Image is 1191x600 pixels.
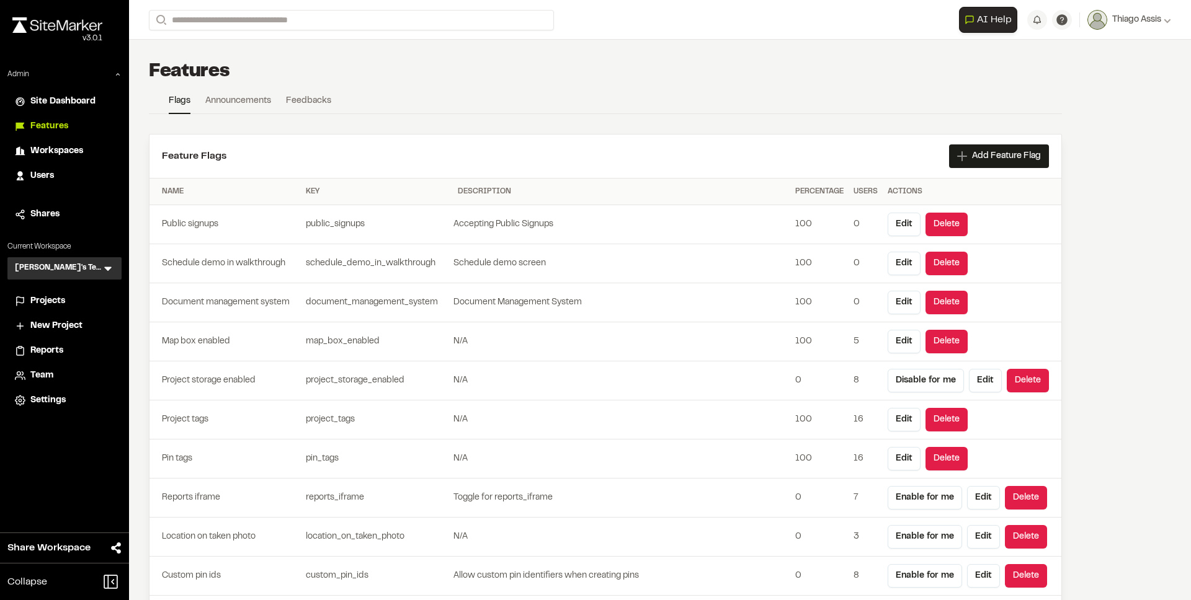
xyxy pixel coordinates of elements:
a: Team [15,369,114,382]
a: Workspaces [15,144,114,158]
td: 5 [849,322,883,361]
button: Edit [888,252,921,275]
span: Add Feature Flag [972,150,1041,162]
td: document_management_system [301,283,453,322]
span: Workspaces [30,144,83,158]
td: 7 [849,479,883,518]
td: N/A [453,400,790,439]
span: Thiago Assis [1112,13,1161,27]
td: Project storage enabled [149,361,301,400]
button: Delete [926,252,968,275]
button: Delete [926,291,968,314]
td: public_signups [301,205,453,244]
button: Open AI Assistant [959,7,1017,33]
button: Search [149,10,171,30]
span: Reports [30,344,63,358]
td: Schedule demo screen [453,244,790,283]
td: Map box enabled [149,322,301,361]
span: Shares [30,208,60,221]
span: New Project [30,319,83,333]
span: Projects [30,294,65,308]
td: 0 [849,244,883,283]
div: Open AI Assistant [959,7,1022,33]
button: Delete [1005,564,1047,588]
div: Percentage [795,186,844,197]
button: Edit [967,564,1000,588]
button: Edit [888,330,921,353]
td: 0 [790,557,849,596]
td: 100 [790,283,849,322]
a: Projects [15,294,114,308]
button: Delete [1007,369,1049,392]
h1: Features [149,60,230,84]
button: Edit [888,408,921,431]
p: Current Workspace [7,241,122,252]
a: Site Dashboard [15,95,114,108]
td: Public signups [149,205,301,244]
button: Edit [888,447,921,470]
td: Schedule demo in walkthrough [149,244,301,283]
button: Delete [1005,525,1047,549]
td: 100 [790,322,849,361]
td: Pin tags [149,439,301,479]
td: N/A [453,518,790,557]
td: pin_tags [301,439,453,479]
td: Accepting Public Signups [453,205,790,244]
td: N/A [453,439,790,479]
a: Announcements [205,94,271,113]
div: Oh geez...please don't... [12,33,102,44]
td: N/A [453,361,790,400]
td: Document Management System [453,283,790,322]
button: Delete [926,330,968,353]
a: Users [15,169,114,183]
div: Name [162,186,296,197]
button: Delete [926,408,968,431]
button: Enable for me [888,564,962,588]
td: location_on_taken_photo [301,518,453,557]
h2: Feature Flags [162,149,226,164]
td: schedule_demo_in_walkthrough [301,244,453,283]
img: rebrand.png [12,17,102,33]
span: Users [30,169,54,183]
td: 16 [849,439,883,479]
td: 0 [849,283,883,322]
span: Team [30,369,53,382]
td: 100 [790,205,849,244]
img: User [1087,10,1107,30]
div: Description [458,186,785,197]
button: Delete [926,213,968,236]
a: New Project [15,319,114,333]
div: Key [306,186,448,197]
button: Edit [967,486,1000,510]
a: Flags [169,94,190,114]
button: Delete [926,447,968,470]
span: Collapse [7,575,47,589]
td: map_box_enabled [301,322,453,361]
td: Allow custom pin identifiers when creating pins [453,557,790,596]
td: 16 [849,400,883,439]
p: Admin [7,69,29,80]
button: Edit [967,525,1000,549]
td: 3 [849,518,883,557]
td: Project tags [149,400,301,439]
td: Document management system [149,283,301,322]
td: custom_pin_ids [301,557,453,596]
td: 8 [849,361,883,400]
span: Features [30,120,68,133]
button: Edit [969,369,1002,392]
span: AI Help [977,12,1012,27]
td: 100 [790,400,849,439]
button: Enable for me [888,525,962,549]
td: project_tags [301,400,453,439]
button: Thiago Assis [1087,10,1171,30]
td: N/A [453,322,790,361]
a: Reports [15,344,114,358]
td: reports_iframe [301,479,453,518]
td: 0 [790,361,849,400]
button: Enable for me [888,486,962,510]
div: Users [854,186,878,197]
h3: [PERSON_NAME]'s Testing [15,262,102,275]
span: Share Workspace [7,540,91,555]
td: 0 [849,205,883,244]
button: Edit [888,213,921,236]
